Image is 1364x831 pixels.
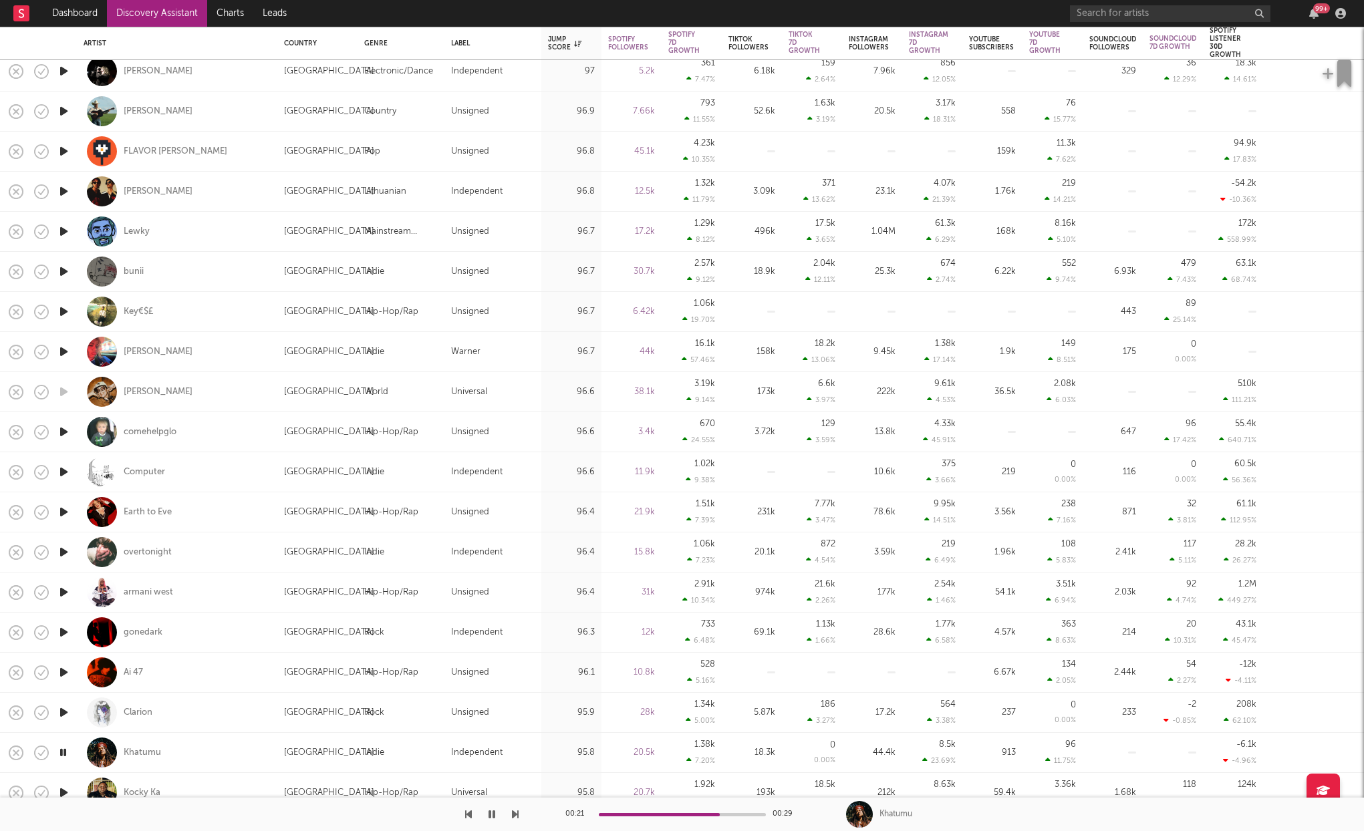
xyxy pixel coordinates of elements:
div: 9.12 % [687,275,715,284]
div: 96.4 [548,544,595,560]
div: Electronic/Dance [364,63,433,79]
div: 3.17k [936,99,956,108]
div: 2.41k [1089,544,1136,560]
div: 558 [969,104,1016,120]
div: 10.6k [849,464,896,480]
div: 496k [728,224,775,240]
div: 175 [1089,344,1136,360]
div: 18.3k [1236,59,1256,67]
div: gonedark [124,627,162,639]
div: 92 [1186,580,1196,589]
div: 21.39 % [924,195,956,204]
div: Spotify Listener 30D Growth [1210,27,1241,59]
div: [GEOGRAPHIC_DATA] [284,144,374,160]
div: 7.23 % [687,556,715,564]
div: 9.95k [934,500,956,508]
div: 26.27 % [1224,556,1256,564]
a: [PERSON_NAME] [124,346,192,358]
div: 25.14 % [1164,315,1196,324]
div: 0.00 % [1055,476,1076,484]
div: 552 [1062,259,1076,268]
div: 1.51k [696,500,715,508]
div: 17.14 % [924,355,956,364]
div: 13.62 % [803,195,835,204]
div: [GEOGRAPHIC_DATA] [284,104,374,120]
div: 5.11 % [1170,556,1196,564]
div: 3.59k [849,544,896,560]
div: 7.39 % [686,516,715,524]
div: Unsigned [451,264,489,280]
div: 31k [608,585,655,601]
a: [PERSON_NAME] [124,65,192,77]
div: Hip-Hop/Rap [364,304,418,320]
div: Indie [364,344,384,360]
div: 96.6 [548,464,595,480]
a: [PERSON_NAME] [124,186,192,198]
div: 23.1k [849,184,896,200]
div: [GEOGRAPHIC_DATA] [284,184,374,200]
div: 60.5k [1234,460,1256,468]
div: 96 [1186,420,1196,428]
div: 96.8 [548,144,595,160]
div: 14.21 % [1045,195,1076,204]
div: 2.64 % [806,75,835,84]
div: 117 [1184,540,1196,548]
div: 96.4 [548,504,595,520]
div: 12.11 % [805,275,835,284]
div: 45.91 % [923,436,956,444]
div: 1.9k [969,344,1016,360]
div: 2.08k [1054,379,1076,388]
div: 3.72k [728,424,775,440]
div: Unsigned [451,304,489,320]
input: Search for artists [1070,5,1270,22]
div: 44k [608,344,655,360]
div: 16.1k [695,339,715,348]
div: [GEOGRAPHIC_DATA] [284,344,374,360]
div: bunii [124,266,144,278]
div: 1.96k [969,544,1016,560]
div: 12.5k [608,184,655,200]
div: 61.1k [1236,500,1256,508]
div: 7.66k [608,104,655,120]
div: 173k [728,384,775,400]
a: Key€$£ [124,306,154,318]
div: [GEOGRAPHIC_DATA] [284,63,374,79]
div: [GEOGRAPHIC_DATA] [284,504,374,520]
div: 13.8k [849,424,896,440]
div: 11.55 % [684,115,715,124]
div: 9.61k [934,379,956,388]
a: [PERSON_NAME] [124,106,192,118]
div: Instagram 7D Growth [909,31,948,55]
div: Khatumu [124,747,161,759]
div: 13.06 % [803,355,835,364]
div: 674 [940,259,956,268]
div: 168k [969,224,1016,240]
div: 18.2k [815,339,835,348]
a: armani west [124,587,173,599]
div: Unsigned [451,585,489,601]
div: 12.05 % [924,75,956,84]
div: [GEOGRAPHIC_DATA] [284,424,374,440]
div: Instagram Followers [849,35,889,51]
a: Earth to Eve [124,506,172,518]
div: 9.38 % [686,476,715,484]
div: Spotify 7D Growth [668,31,700,55]
a: Kocky Ka [124,787,160,799]
div: 361 [701,59,715,67]
div: 3.4k [608,424,655,440]
div: Country [284,39,344,47]
div: 3.59 % [807,436,835,444]
div: Country [364,104,396,120]
div: 4.23k [694,139,715,148]
div: 30.7k [608,264,655,280]
a: Lewky [124,226,150,238]
div: -10.36 % [1220,195,1256,204]
div: 6.42k [608,304,655,320]
div: 57.46 % [682,355,715,364]
div: Soundcloud Followers [1089,35,1136,51]
div: 1.76k [969,184,1016,200]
